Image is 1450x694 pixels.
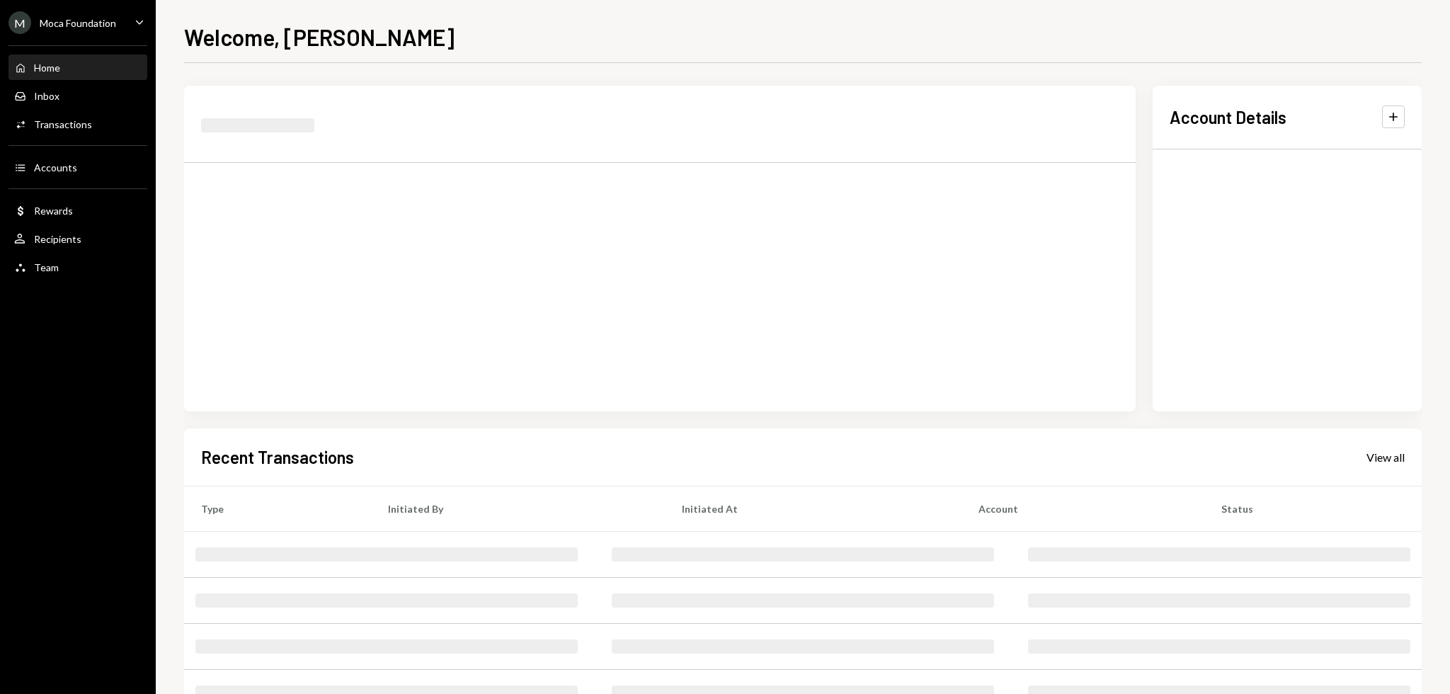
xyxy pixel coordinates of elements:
[34,118,92,130] div: Transactions
[34,62,60,74] div: Home
[8,111,147,137] a: Transactions
[34,261,59,273] div: Team
[34,205,73,217] div: Rewards
[8,154,147,180] a: Accounts
[34,233,81,245] div: Recipients
[371,486,666,531] th: Initiated By
[34,90,59,102] div: Inbox
[1204,486,1422,531] th: Status
[665,486,961,531] th: Initiated At
[8,55,147,80] a: Home
[184,486,371,531] th: Type
[8,226,147,251] a: Recipients
[8,198,147,223] a: Rewards
[8,83,147,108] a: Inbox
[8,254,147,280] a: Team
[8,11,31,34] div: M
[1366,449,1405,465] a: View all
[961,486,1204,531] th: Account
[201,445,354,469] h2: Recent Transactions
[34,161,77,173] div: Accounts
[1366,450,1405,465] div: View all
[1170,106,1286,129] h2: Account Details
[184,23,455,51] h1: Welcome, [PERSON_NAME]
[40,17,116,29] div: Moca Foundation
